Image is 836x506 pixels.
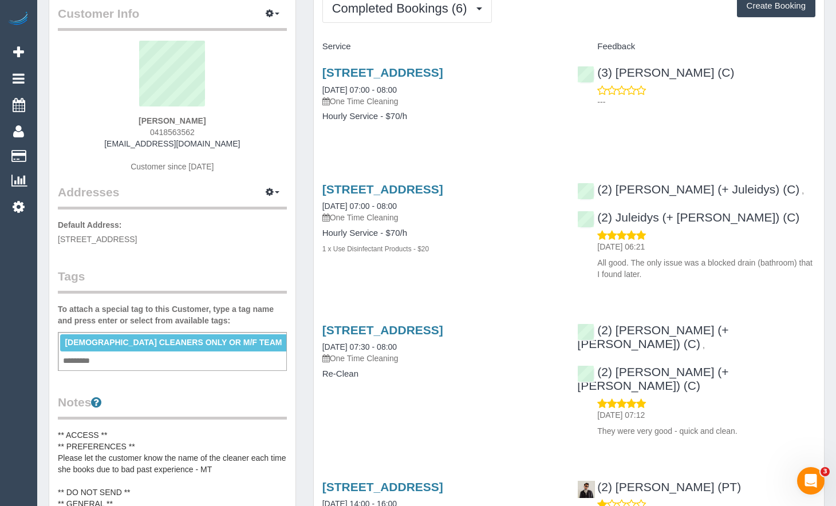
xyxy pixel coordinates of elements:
[58,219,122,231] label: Default Address:
[322,228,561,238] h4: Hourly Service - $70/h
[322,212,561,223] p: One Time Cleaning
[577,211,799,224] a: (2) Juleidys (+ [PERSON_NAME]) (C)
[577,183,799,196] a: (2) [PERSON_NAME] (+ Juleidys) (C)
[322,66,443,79] a: [STREET_ADDRESS]
[322,480,443,493] a: [STREET_ADDRESS]
[58,268,287,294] legend: Tags
[578,481,595,498] img: (2) Azwad Raza (PT)
[104,139,240,148] a: [EMAIL_ADDRESS][DOMAIN_NAME]
[577,323,728,350] a: (2) [PERSON_NAME] (+ [PERSON_NAME]) (C)
[597,425,815,437] p: They were very good - quick and clean.
[58,5,287,31] legend: Customer Info
[322,85,397,94] a: [DATE] 07:00 - 08:00
[797,467,825,495] iframe: Intercom live chat
[322,245,429,253] small: 1 x Use Disinfectant Products - $20
[322,342,397,351] a: [DATE] 07:30 - 08:00
[58,303,287,326] label: To attach a special tag to this Customer, type a tag name and press enter or select from availabl...
[322,201,397,211] a: [DATE] 07:00 - 08:00
[577,66,734,79] a: (3) [PERSON_NAME] (C)
[597,409,815,421] p: [DATE] 07:12
[58,394,287,420] legend: Notes
[7,11,30,27] img: Automaid Logo
[131,162,214,171] span: Customer since [DATE]
[703,341,705,350] span: ,
[597,96,815,108] p: ---
[322,353,561,364] p: One Time Cleaning
[821,467,830,476] span: 3
[139,116,206,125] strong: [PERSON_NAME]
[332,1,473,15] span: Completed Bookings (6)
[577,480,741,493] a: (2) [PERSON_NAME] (PT)
[577,365,728,392] a: (2) [PERSON_NAME] (+ [PERSON_NAME]) (C)
[58,235,137,244] span: [STREET_ADDRESS]
[150,128,195,137] span: 0418563562
[322,42,561,52] h4: Service
[322,112,561,121] h4: Hourly Service - $70/h
[597,257,815,280] p: All good. The only issue was a blocked drain (bathroom) that I found later.
[322,323,443,337] a: [STREET_ADDRESS]
[577,42,815,52] h4: Feedback
[597,241,815,252] p: [DATE] 06:21
[322,183,443,196] a: [STREET_ADDRESS]
[322,96,561,107] p: One Time Cleaning
[322,369,561,379] h4: Re-Clean
[802,186,804,195] span: ,
[65,338,282,347] span: [DEMOGRAPHIC_DATA] CLEANERS ONLY OR M/F TEAM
